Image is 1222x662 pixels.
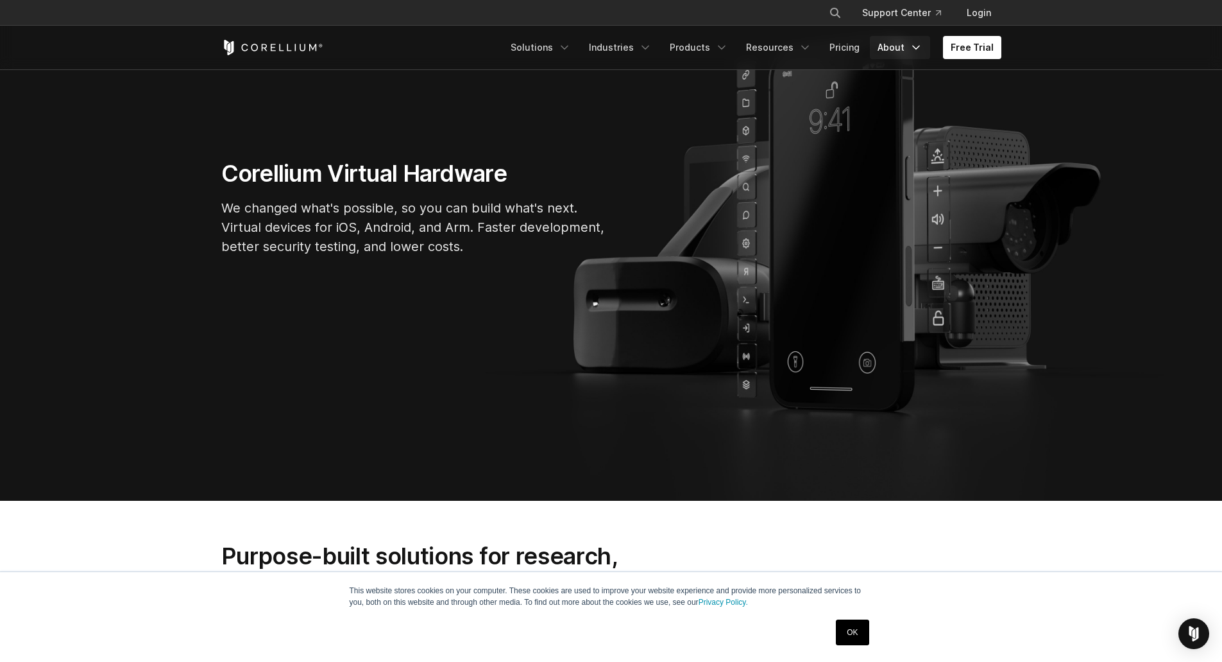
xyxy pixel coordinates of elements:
a: Free Trial [943,36,1001,59]
a: About [870,36,930,59]
a: Corellium Home [221,40,323,55]
a: Login [956,1,1001,24]
div: Open Intercom Messenger [1178,618,1209,649]
a: Resources [738,36,819,59]
a: Industries [581,36,659,59]
p: We changed what's possible, so you can build what's next. Virtual devices for iOS, Android, and A... [221,198,606,256]
a: Solutions [503,36,579,59]
div: Navigation Menu [813,1,1001,24]
h1: Corellium Virtual Hardware [221,159,606,188]
p: This website stores cookies on your computer. These cookies are used to improve your website expe... [350,585,873,608]
button: Search [824,1,847,24]
a: Products [662,36,736,59]
h2: Purpose-built solutions for research, development, and testing. [221,542,659,599]
a: Support Center [852,1,951,24]
a: Pricing [822,36,867,59]
a: Privacy Policy. [699,598,748,607]
a: OK [836,620,869,645]
div: Navigation Menu [503,36,1001,59]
